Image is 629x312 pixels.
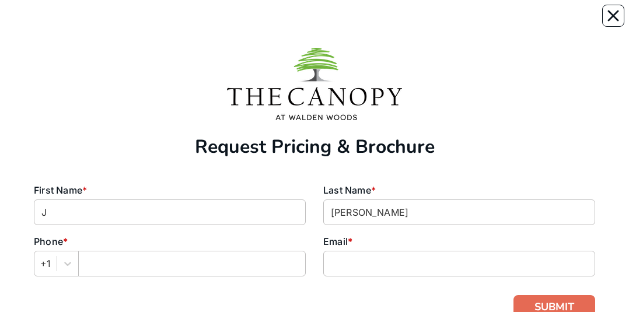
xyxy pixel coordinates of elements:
[602,5,624,27] button: Close
[34,138,595,156] div: Request Pricing & Brochure
[323,236,348,247] span: Email
[323,184,371,196] span: Last Name
[227,48,402,120] img: 366659be-9244-4057-bb55-60a663d99d5a.png
[34,236,63,247] span: Phone
[34,184,82,196] span: First Name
